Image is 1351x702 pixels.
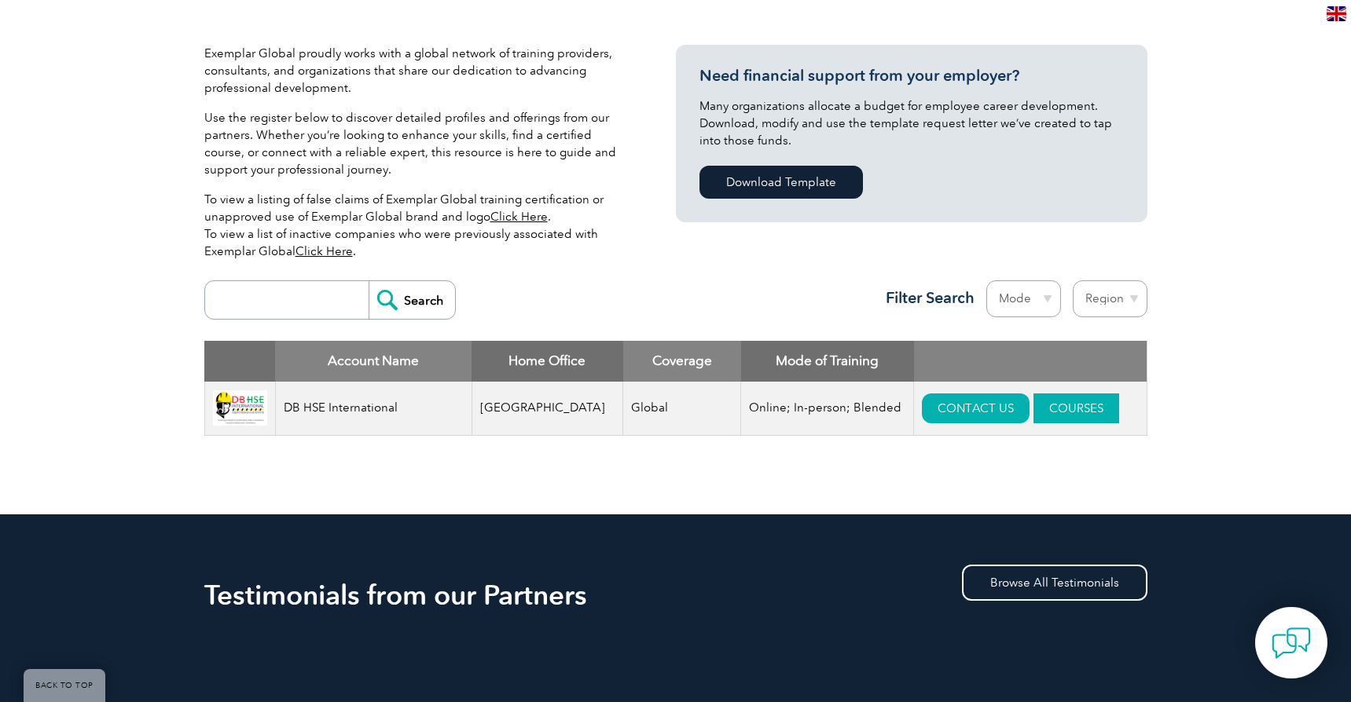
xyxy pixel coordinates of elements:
a: CONTACT US [922,393,1030,423]
a: Click Here [296,244,353,258]
img: contact-chat.png [1272,623,1311,663]
h3: Need financial support from your employer? [699,66,1124,86]
th: Account Name: activate to sort column descending [275,341,472,382]
input: Search [369,281,455,319]
a: COURSES [1033,393,1119,423]
img: en [1327,6,1346,21]
h3: Filter Search [876,288,975,308]
th: Home Office: activate to sort column ascending [472,341,623,382]
a: Browse All Testimonials [962,565,1147,601]
td: [GEOGRAPHIC_DATA] [472,382,623,436]
th: Mode of Training: activate to sort column ascending [741,341,914,382]
td: Online; In-person; Blended [741,382,914,436]
a: Click Here [490,210,548,224]
a: Download Template [699,166,863,199]
td: Global [623,382,741,436]
p: To view a listing of false claims of Exemplar Global training certification or unapproved use of ... [204,191,629,260]
th: Coverage: activate to sort column ascending [623,341,741,382]
p: Many organizations allocate a budget for employee career development. Download, modify and use th... [699,97,1124,149]
p: Exemplar Global proudly works with a global network of training providers, consultants, and organ... [204,45,629,97]
h2: Testimonials from our Partners [204,583,1147,608]
img: 5361e80d-26f3-ed11-8848-00224814fd52-logo.jpg [213,390,267,426]
td: DB HSE International [275,382,472,436]
th: : activate to sort column ascending [914,341,1147,382]
p: Use the register below to discover detailed profiles and offerings from our partners. Whether you... [204,109,629,178]
a: BACK TO TOP [24,669,105,702]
